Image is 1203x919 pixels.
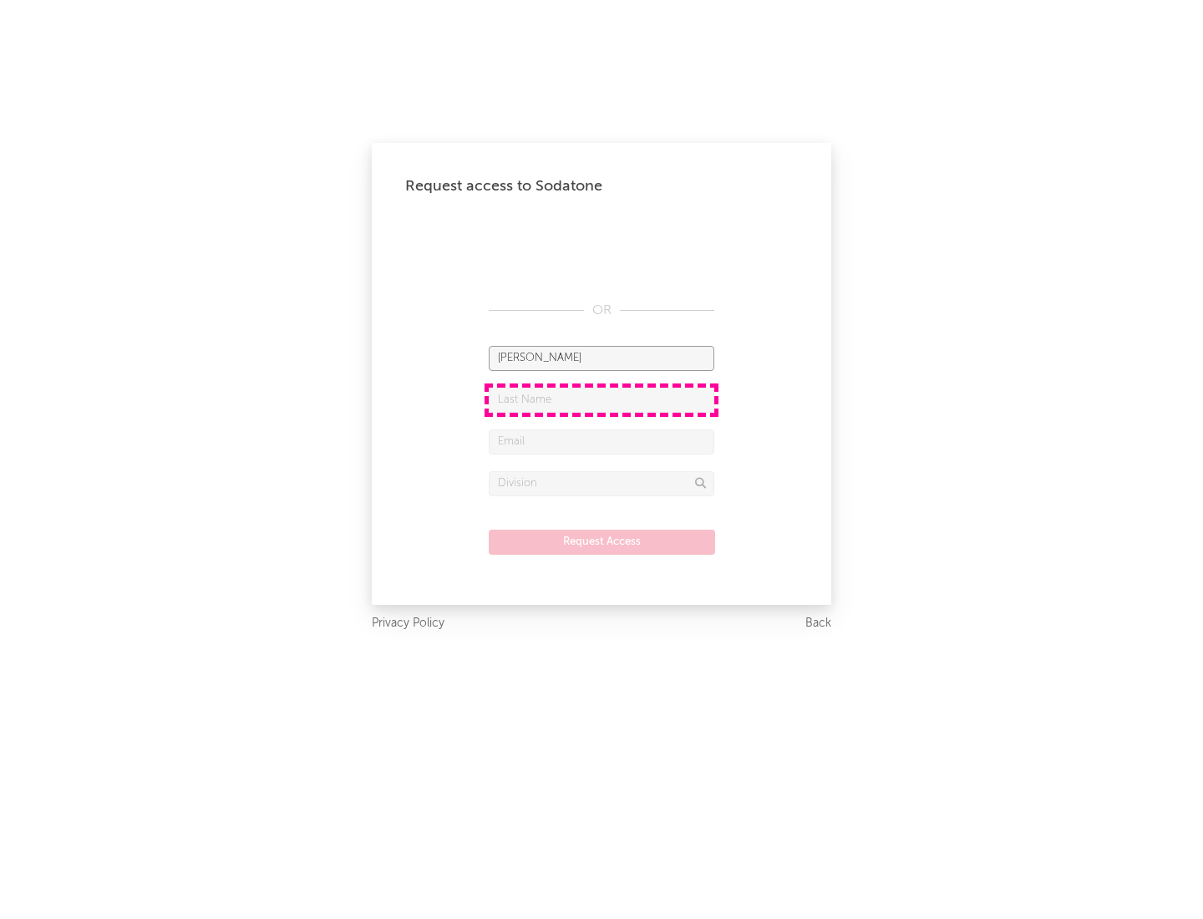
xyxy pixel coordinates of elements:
div: Request access to Sodatone [405,176,798,196]
a: Privacy Policy [372,613,444,634]
input: Division [489,471,714,496]
input: Last Name [489,388,714,413]
input: Email [489,429,714,454]
a: Back [805,613,831,634]
button: Request Access [489,530,715,555]
input: First Name [489,346,714,371]
div: OR [489,301,714,321]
